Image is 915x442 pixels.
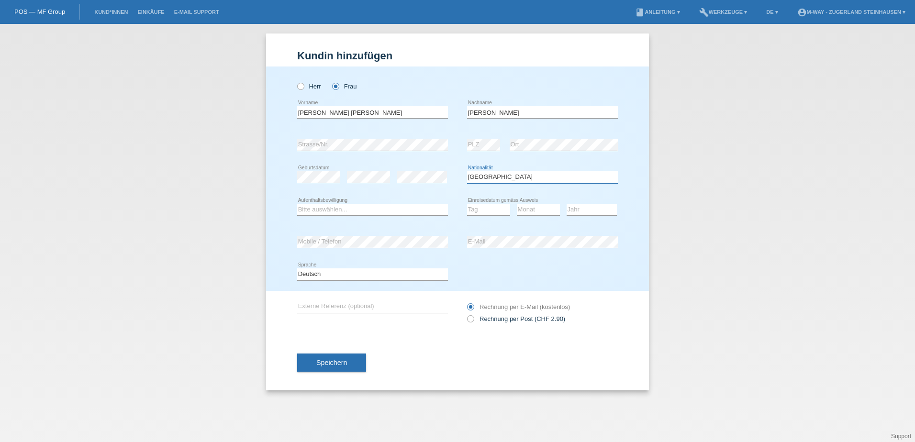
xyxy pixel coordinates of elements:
[89,9,133,15] a: Kund*innen
[891,433,911,440] a: Support
[467,315,473,327] input: Rechnung per Post (CHF 2.90)
[14,8,65,15] a: POS — MF Group
[792,9,910,15] a: account_circlem-way - Zugerland Steinhausen ▾
[332,83,338,89] input: Frau
[133,9,169,15] a: Einkäufe
[467,303,473,315] input: Rechnung per E-Mail (kostenlos)
[630,9,684,15] a: bookAnleitung ▾
[761,9,782,15] a: DE ▾
[699,8,709,17] i: build
[467,315,565,322] label: Rechnung per Post (CHF 2.90)
[332,83,357,90] label: Frau
[694,9,752,15] a: buildWerkzeuge ▾
[297,83,303,89] input: Herr
[169,9,224,15] a: E-Mail Support
[635,8,645,17] i: book
[297,83,321,90] label: Herr
[467,303,570,310] label: Rechnung per E-Mail (kostenlos)
[297,50,618,62] h1: Kundin hinzufügen
[297,354,366,372] button: Speichern
[797,8,807,17] i: account_circle
[316,359,347,366] span: Speichern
